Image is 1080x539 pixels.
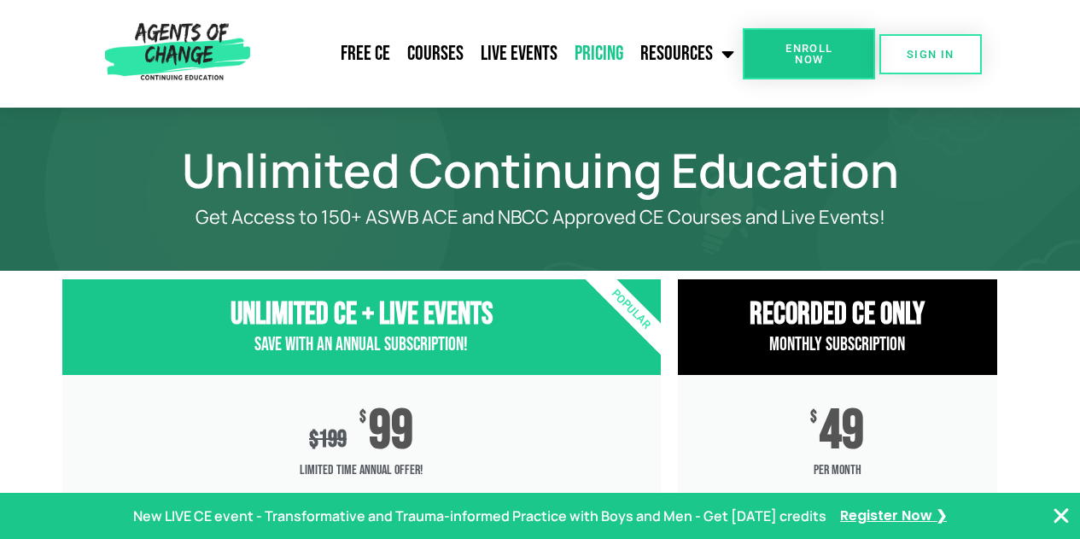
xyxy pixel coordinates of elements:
span: Save with an Annual Subscription! [254,333,468,356]
h3: RECORDED CE ONly [678,296,997,333]
span: Monthly Subscription [769,333,905,356]
a: Resources [632,32,743,75]
a: SIGN IN [879,34,982,74]
span: Limited Time Annual Offer! [62,454,661,488]
button: Close Banner [1051,506,1071,526]
span: per month [678,454,997,488]
a: Pricing [566,32,632,75]
p: New LIVE CE event - Transformative and Trauma-informed Practice with Boys and Men - Get [DATE] cr... [133,504,826,529]
a: Enroll Now [743,28,875,79]
span: $ [810,409,817,426]
div: 199 [309,425,347,454]
span: 49 [820,409,864,454]
span: Enroll Now [770,43,848,65]
a: Free CE [332,32,399,75]
a: Register Now ❯ [840,504,947,529]
nav: Menu [257,32,743,75]
span: SIGN IN [907,49,954,60]
span: 99 [369,409,413,454]
h1: Unlimited Continuing Education [54,150,1027,190]
h3: Unlimited CE + Live Events [62,296,661,333]
a: Courses [399,32,472,75]
span: $ [359,409,366,426]
div: Popular [532,211,729,408]
p: Get Access to 150+ ASWB ACE and NBCC Approved CE Courses and Live Events! [122,207,959,228]
span: $ [309,425,318,454]
a: Live Events [472,32,566,75]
